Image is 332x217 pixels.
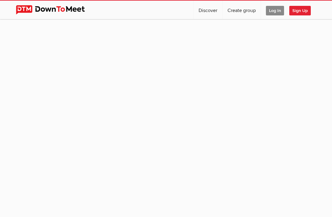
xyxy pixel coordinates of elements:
[289,6,311,15] span: Sign Up
[266,6,284,15] span: Log In
[16,5,94,14] img: DownToMeet
[223,1,261,19] a: Create group
[289,1,316,19] a: Sign Up
[261,1,289,19] a: Log In
[194,1,222,19] a: Discover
